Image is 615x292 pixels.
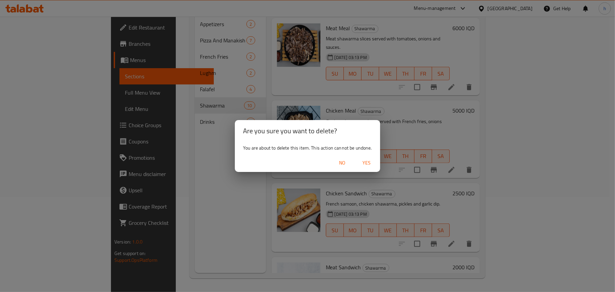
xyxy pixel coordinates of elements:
span: No [334,159,350,167]
button: Yes [356,157,377,169]
div: You are about to delete this item. This action cannot be undone. [235,142,380,154]
button: No [331,157,353,169]
h2: Are you sure you want to delete? [243,125,372,136]
span: Yes [358,159,375,167]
